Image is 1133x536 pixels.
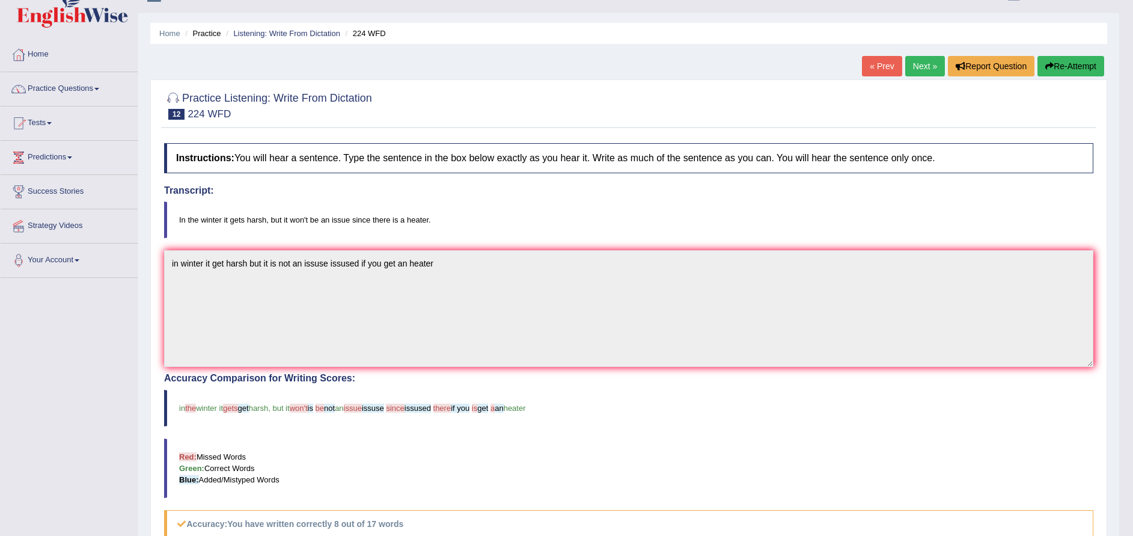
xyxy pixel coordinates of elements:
[164,202,1093,238] blockquote: In the winter it gets harsh, but it won't be an issue since there is a heater.
[182,28,221,39] li: Practice
[185,404,196,413] span: the
[386,404,404,413] span: since
[1,38,138,68] a: Home
[433,404,451,413] span: there
[490,404,495,413] span: a
[290,404,308,413] span: won't
[272,404,289,413] span: but it
[164,143,1093,173] h4: You will hear a sentence. Type the sentence in the box below exactly as you hear it. Write as muc...
[176,153,234,163] b: Instructions:
[1,175,138,205] a: Success Stories
[233,29,340,38] a: Listening: Write From Dictation
[164,439,1093,498] blockquote: Missed Words Correct Words Added/Mistyped Words
[1,106,138,137] a: Tests
[1037,56,1104,76] button: Re-Attempt
[223,404,238,413] span: gets
[168,109,185,120] span: 12
[238,404,249,413] span: get
[179,452,197,461] b: Red:
[451,404,469,413] span: if you
[335,404,343,413] span: an
[164,373,1093,384] h4: Accuracy Comparison for Writing Scores:
[477,404,488,413] span: get
[472,404,477,413] span: is
[362,404,384,413] span: issuse
[1,209,138,239] a: Strategy Videos
[905,56,945,76] a: Next »
[196,404,223,413] span: winter it
[504,404,526,413] span: heater
[324,404,335,413] span: not
[179,464,204,473] b: Green:
[308,404,313,413] span: is
[164,90,372,120] h2: Practice Listening: Write From Dictation
[948,56,1034,76] button: Report Question
[179,475,199,484] b: Blue:
[1,244,138,274] a: Your Account
[1,72,138,102] a: Practice Questions
[179,404,185,413] span: in
[405,404,431,413] span: issused
[249,404,269,413] span: harsh
[344,404,362,413] span: issue
[164,185,1093,196] h4: Transcript:
[227,519,403,529] b: You have written correctly 8 out of 17 words
[862,56,902,76] a: « Prev
[268,404,270,413] span: ,
[188,108,231,120] small: 224 WFD
[495,404,503,413] span: an
[159,29,180,38] a: Home
[343,28,386,39] li: 224 WFD
[1,141,138,171] a: Predictions
[316,404,324,413] span: be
